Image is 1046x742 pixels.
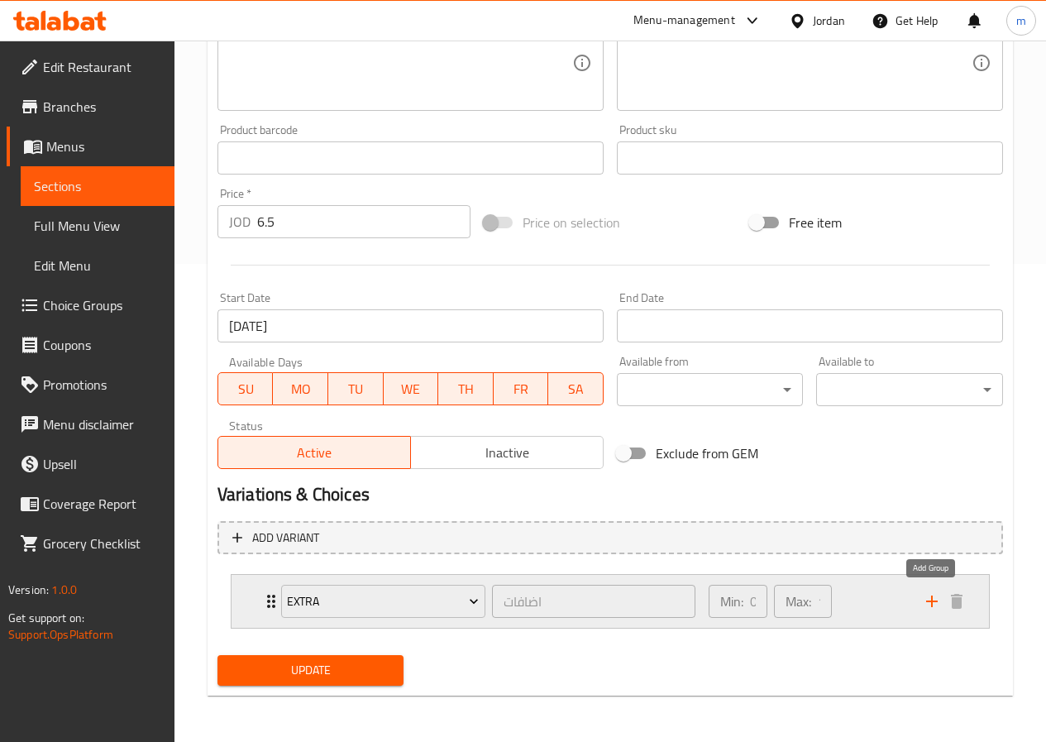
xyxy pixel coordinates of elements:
button: TU [328,372,384,405]
button: Active [217,436,411,469]
span: Promotions [43,375,161,395]
button: SU [217,372,273,405]
span: Coupons [43,335,161,355]
span: m [1016,12,1026,30]
textarea: Tomato sauce, basil, mozzarella [229,24,572,103]
span: SA [555,377,597,401]
a: Upsell [7,444,174,484]
a: Choice Groups [7,285,174,325]
input: Please enter product barcode [217,141,604,175]
a: Branches [7,87,174,127]
a: Sections [21,166,174,206]
button: Add variant [217,521,1003,555]
button: add [919,589,944,614]
span: Edit Menu [34,256,161,275]
textarea: صلصة طماطم، ريحان، موزاريلا [628,24,972,103]
h2: Variations & Choices [217,482,1003,507]
button: WE [384,372,439,405]
span: Choice Groups [43,295,161,315]
span: Add variant [252,528,319,548]
a: Coverage Report [7,484,174,524]
span: Update [231,660,391,681]
button: MO [273,372,328,405]
span: Exclude from GEM [656,443,758,463]
a: Support.OpsPlatform [8,624,113,645]
span: Active [225,441,404,465]
a: Menus [7,127,174,166]
div: Expand [232,575,989,628]
span: Upsell [43,454,161,474]
span: SU [225,377,266,401]
span: Get support on: [8,607,84,629]
button: Extra [281,585,485,618]
div: ​ [617,373,804,406]
a: Edit Restaurant [7,47,174,87]
span: Price on selection [523,213,620,232]
a: Promotions [7,365,174,405]
input: Please enter product sku [617,141,1003,175]
span: TH [445,377,487,401]
span: WE [390,377,432,401]
button: Inactive [410,436,604,469]
span: MO [279,377,322,401]
a: Coupons [7,325,174,365]
span: Full Menu View [34,216,161,236]
div: ​ [816,373,1003,406]
span: Branches [43,97,161,117]
span: Version: [8,579,49,601]
span: Inactive [418,441,597,465]
p: Min: [720,591,743,611]
a: Full Menu View [21,206,174,246]
span: Menus [46,136,161,156]
span: Menu disclaimer [43,414,161,434]
p: Max: [786,591,811,611]
li: Expand [217,567,1003,635]
a: Grocery Checklist [7,524,174,563]
span: Coverage Report [43,494,161,514]
span: TU [335,377,377,401]
span: Edit Restaurant [43,57,161,77]
p: JOD [229,212,251,232]
span: Extra [287,591,479,612]
span: Sections [34,176,161,196]
button: SA [548,372,604,405]
input: Please enter price [257,205,470,238]
a: Menu disclaimer [7,405,174,444]
div: Menu-management [633,11,735,31]
span: 1.0.0 [51,579,77,601]
button: TH [438,372,494,405]
a: Edit Menu [21,246,174,285]
button: delete [944,589,969,614]
div: Jordan [813,12,845,30]
span: Grocery Checklist [43,534,161,553]
span: FR [500,377,542,401]
button: FR [494,372,549,405]
button: Update [217,655,404,686]
span: Free item [789,213,842,232]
